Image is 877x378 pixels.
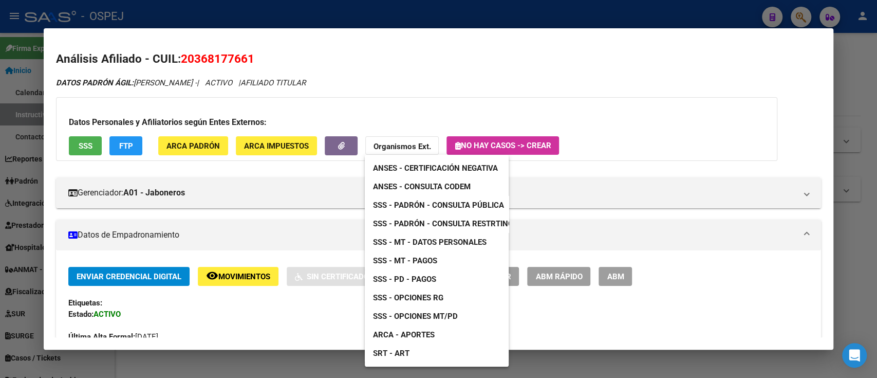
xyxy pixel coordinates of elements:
a: SSS - MT - Pagos [365,251,445,270]
a: SSS - PD - Pagos [365,270,444,289]
span: SSS - Padrón - Consulta Pública [373,201,504,210]
a: SSS - Opciones MT/PD [365,307,466,326]
span: ARCA - Aportes [373,330,435,339]
a: SSS - Padrón - Consulta Pública [365,196,512,214]
a: ARCA - Aportes [365,326,443,344]
a: SRT - ART [365,344,509,363]
span: ANSES - Consulta CODEM [373,182,471,191]
span: SRT - ART [373,349,409,358]
span: SSS - Opciones RG [373,293,443,302]
a: SSS - MT - Datos Personales [365,233,495,251]
a: SSS - Padrón - Consulta Restrtingida [365,214,534,233]
span: SSS - PD - Pagos [373,275,436,284]
a: ANSES - Consulta CODEM [365,177,479,196]
a: SSS - Opciones RG [365,289,452,307]
span: ANSES - Certificación Negativa [373,164,498,173]
a: ANSES - Certificación Negativa [365,159,506,177]
span: SSS - Opciones MT/PD [373,312,458,321]
span: SSS - MT - Pagos [373,256,437,265]
span: SSS - MT - Datos Personales [373,238,487,247]
span: SSS - Padrón - Consulta Restrtingida [373,219,526,228]
div: Open Intercom Messenger [842,343,867,368]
